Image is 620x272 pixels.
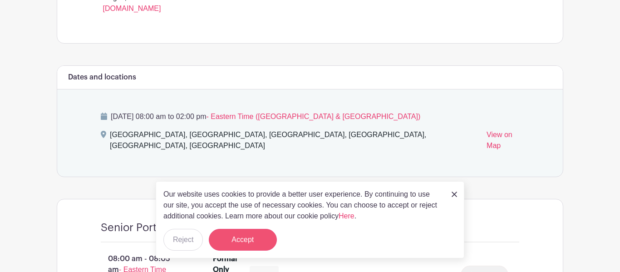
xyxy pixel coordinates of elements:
[452,192,457,197] img: close_button-5f87c8562297e5c2d7936805f587ecaba9071eb48480494691a3f1689db116b3.svg
[101,111,519,122] p: [DATE] 08:00 am to 02:00 pm
[68,73,136,82] h6: Dates and locations
[206,113,420,120] span: - Eastern Time ([GEOGRAPHIC_DATA] & [GEOGRAPHIC_DATA])
[110,129,479,155] div: [GEOGRAPHIC_DATA], [GEOGRAPHIC_DATA], [GEOGRAPHIC_DATA], [GEOGRAPHIC_DATA], [GEOGRAPHIC_DATA], [G...
[103,5,161,12] a: [DOMAIN_NAME]
[163,189,442,222] p: Our website uses cookies to provide a better user experience. By continuing to use our site, you ...
[487,129,519,155] a: View on Map
[163,229,203,251] button: Reject
[101,221,244,234] h4: Senior Portrait Appointment
[339,212,354,220] a: Here
[209,229,277,251] button: Accept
